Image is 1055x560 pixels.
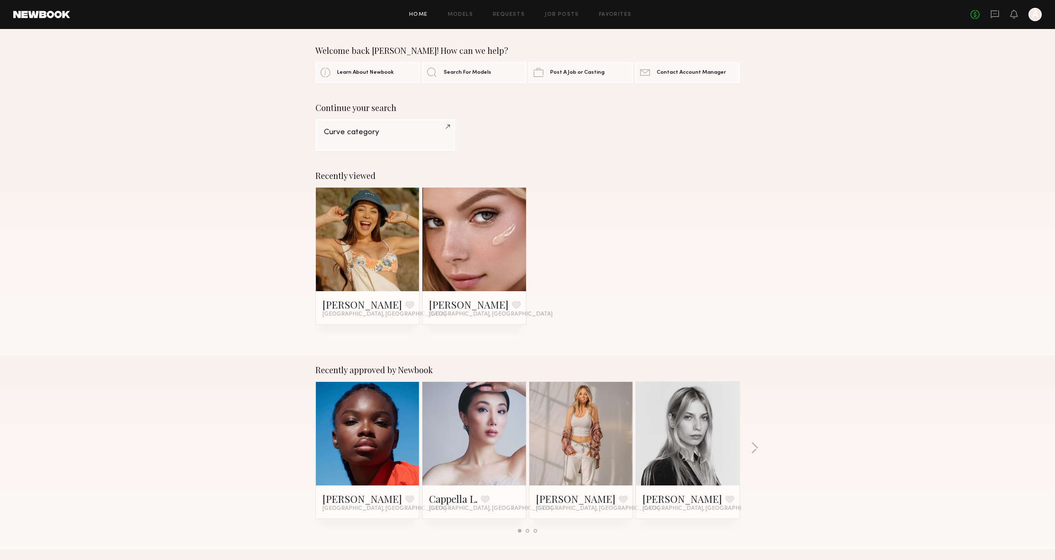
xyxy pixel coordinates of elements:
div: Welcome back [PERSON_NAME]! How can we help? [315,46,740,56]
a: Models [448,12,473,17]
a: [PERSON_NAME] [643,492,722,505]
a: Job Posts [545,12,579,17]
a: [PERSON_NAME] [429,298,509,311]
span: [GEOGRAPHIC_DATA], [GEOGRAPHIC_DATA] [643,505,766,512]
a: [PERSON_NAME] [536,492,616,505]
span: Contact Account Manager [657,70,726,75]
span: [GEOGRAPHIC_DATA], [GEOGRAPHIC_DATA] [429,505,553,512]
a: Search For Models [422,62,526,83]
span: [GEOGRAPHIC_DATA], [GEOGRAPHIC_DATA] [323,311,446,318]
a: Learn About Newbook [315,62,420,83]
a: A [1028,8,1042,21]
a: [PERSON_NAME] [323,492,402,505]
a: [PERSON_NAME] [323,298,402,311]
div: Recently approved by Newbook [315,365,740,375]
span: [GEOGRAPHIC_DATA], [GEOGRAPHIC_DATA] [429,311,553,318]
div: Continue your search [315,103,740,113]
span: [GEOGRAPHIC_DATA], [GEOGRAPHIC_DATA] [536,505,660,512]
div: Recently viewed [315,171,740,181]
a: Home [409,12,428,17]
div: Curve category [324,128,447,136]
a: Cappella L. [429,492,478,505]
a: Curve category [315,119,455,151]
a: Favorites [599,12,632,17]
a: Contact Account Manager [635,62,740,83]
span: Learn About Newbook [337,70,394,75]
span: [GEOGRAPHIC_DATA], [GEOGRAPHIC_DATA] [323,505,446,512]
span: Search For Models [444,70,491,75]
a: Requests [493,12,525,17]
span: Post A Job or Casting [550,70,604,75]
a: Post A Job or Casting [529,62,633,83]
